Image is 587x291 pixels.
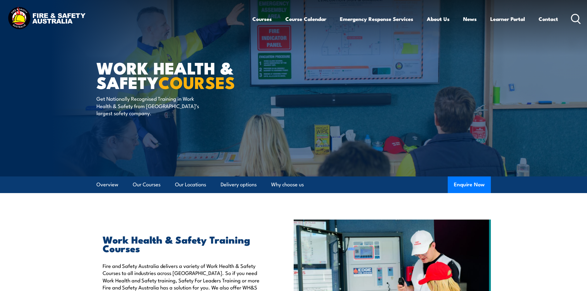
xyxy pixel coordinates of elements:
[340,11,413,27] a: Emergency Response Services
[96,176,118,193] a: Overview
[133,176,161,193] a: Our Courses
[158,69,235,95] strong: COURSES
[490,11,525,27] a: Learner Portal
[427,11,450,27] a: About Us
[96,95,209,116] p: Get Nationally Recognised Training in Work Health & Safety from [GEOGRAPHIC_DATA]’s largest safet...
[252,11,272,27] a: Courses
[175,176,206,193] a: Our Locations
[271,176,304,193] a: Why choose us
[463,11,477,27] a: News
[285,11,326,27] a: Course Calendar
[96,60,249,89] h1: Work Health & Safety
[539,11,558,27] a: Contact
[103,235,265,252] h2: Work Health & Safety Training Courses
[448,176,491,193] button: Enquire Now
[221,176,257,193] a: Delivery options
